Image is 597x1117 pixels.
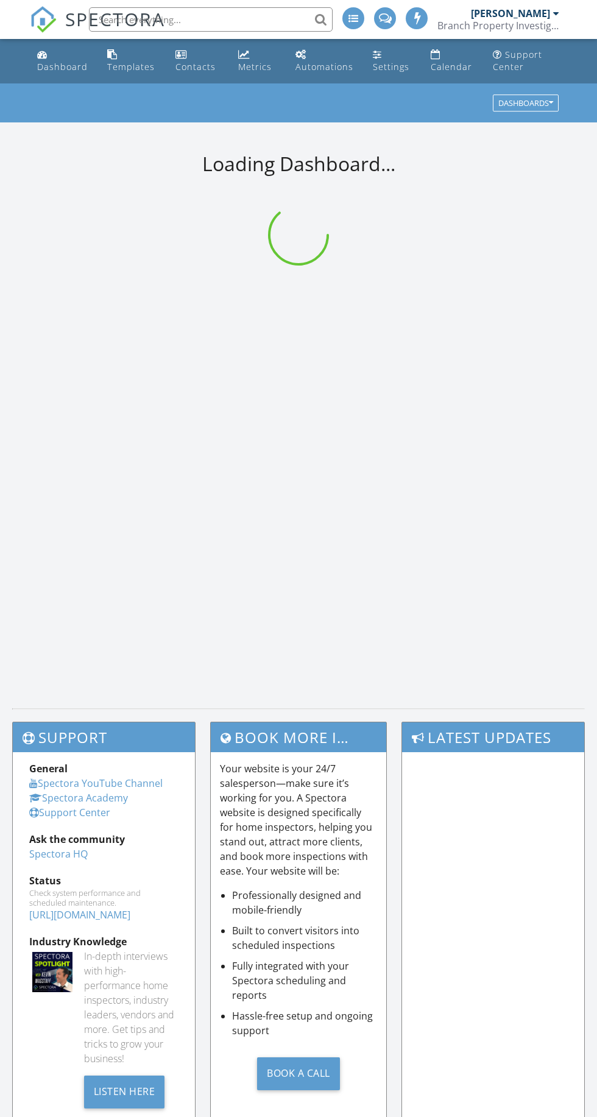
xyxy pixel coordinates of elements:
div: Check system performance and scheduled maintenance. [29,888,178,907]
div: Ask the community [29,832,178,847]
a: Dashboard [32,44,93,79]
li: Built to convert visitors into scheduled inspections [232,923,376,953]
span: SPECTORA [65,6,165,32]
div: Calendar [431,61,472,72]
li: Professionally designed and mobile-friendly [232,888,376,917]
li: Hassle-free setup and ongoing support [232,1009,376,1038]
a: Support Center [29,806,110,819]
h3: Support [13,722,195,752]
a: Contacts [171,44,224,79]
a: Spectora HQ [29,847,88,861]
a: Support Center [488,44,565,79]
a: SPECTORA [30,16,165,42]
div: Listen Here [84,1076,165,1108]
a: [URL][DOMAIN_NAME] [29,908,130,921]
a: Settings [368,44,416,79]
a: Spectora YouTube Channel [29,777,163,790]
div: Branch Property Investigations [437,19,559,32]
div: Contacts [175,61,216,72]
div: Dashboard [37,61,88,72]
li: Fully integrated with your Spectora scheduling and reports [232,959,376,1002]
a: Listen Here [84,1084,165,1098]
div: Templates [107,61,155,72]
div: Book a Call [257,1057,340,1090]
h3: Latest Updates [402,722,584,752]
a: Metrics [233,44,281,79]
a: Automations (Advanced) [291,44,358,79]
div: [PERSON_NAME] [471,7,550,19]
div: Support Center [493,49,542,72]
div: Metrics [238,61,272,72]
a: Spectora Academy [29,791,128,805]
a: Calendar [426,44,478,79]
div: Status [29,873,178,888]
h3: Book More Inspections [211,722,386,752]
div: Settings [373,61,409,72]
p: Your website is your 24/7 salesperson—make sure it’s working for you. A Spectora website is desig... [220,761,376,878]
div: Dashboards [498,99,553,108]
a: Templates [102,44,160,79]
div: Industry Knowledge [29,934,178,949]
a: Book a Call [220,1048,376,1099]
div: Automations [295,61,353,72]
img: Spectoraspolightmain [32,952,72,992]
div: In-depth interviews with high-performance home inspectors, industry leaders, vendors and more. Ge... [84,949,179,1066]
button: Dashboards [493,95,559,112]
input: Search everything... [89,7,333,32]
img: The Best Home Inspection Software - Spectora [30,6,57,33]
strong: General [29,762,68,775]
